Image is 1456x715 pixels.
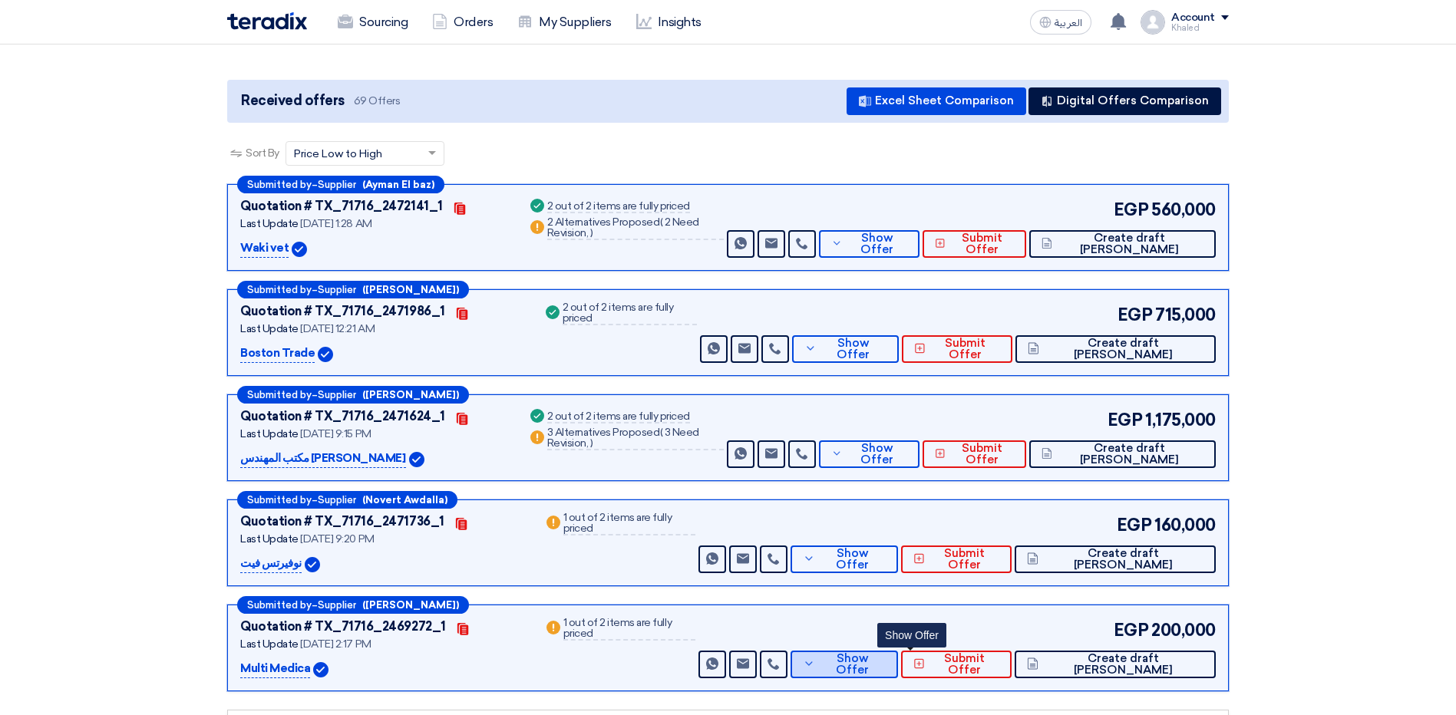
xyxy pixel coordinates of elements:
div: Quotation # TX_71716_2469272_1 [240,618,446,636]
div: 2 out of 2 items are fully priced [547,201,690,213]
b: ([PERSON_NAME]) [362,285,459,295]
button: Create draft [PERSON_NAME] [1015,335,1216,363]
button: Create draft [PERSON_NAME] [1015,651,1216,678]
div: Account [1171,12,1215,25]
span: Create draft [PERSON_NAME] [1056,232,1203,255]
span: Submitted by [247,495,312,505]
p: مكتب المهندس [PERSON_NAME] [240,450,406,468]
span: Supplier [318,285,356,295]
div: – [237,386,469,404]
span: Received offers [241,91,345,111]
button: Digital Offers Comparison [1028,87,1221,115]
span: Supplier [318,180,356,189]
b: (Novert Awdalla) [362,495,447,505]
span: Create draft [PERSON_NAME] [1042,548,1203,571]
p: نوفيرتس فيت [240,555,302,573]
span: Create draft [PERSON_NAME] [1042,653,1203,676]
p: Waki vet [240,239,289,258]
div: Khaled [1171,24,1229,32]
span: ( [660,216,663,229]
button: Show Offer [791,545,898,573]
img: profile_test.png [1141,10,1165,35]
span: Submit Offer [949,232,1015,255]
span: Submit Offer [929,653,1000,676]
div: – [237,596,469,614]
div: 1 out of 2 items are fully priced [563,618,696,641]
button: Show Offer [791,651,898,678]
button: Create draft [PERSON_NAME] [1029,230,1216,258]
span: 560,000 [1151,197,1216,222]
span: Submit Offer [929,338,1000,361]
div: 2 out of 2 items are fully priced [563,302,697,325]
div: Quotation # TX_71716_2472141_1 [240,197,443,216]
img: Teradix logo [227,12,307,30]
button: Show Offer [792,335,899,363]
span: Create draft [PERSON_NAME] [1056,443,1203,466]
img: Verified Account [409,452,424,467]
span: EGP [1114,618,1149,643]
span: 69 Offers [354,94,401,108]
span: Sort By [246,145,279,161]
span: Submitted by [247,600,312,610]
span: Last Update [240,427,299,440]
span: 3 Need Revision, [547,426,699,450]
span: Show Offer [819,548,886,571]
button: Submit Offer [901,651,1012,678]
button: Submit Offer [901,545,1012,573]
span: Last Update [240,532,299,545]
a: Sourcing [325,5,420,39]
div: 1 out of 2 items are fully priced [563,512,696,535]
span: ) [590,226,593,239]
div: 2 out of 2 items are fully priced [547,411,690,423]
span: 2 Need Revision, [547,216,699,239]
span: Supplier [318,495,356,505]
span: Last Update [240,322,299,335]
button: Submit Offer [902,335,1012,363]
button: Create draft [PERSON_NAME] [1029,440,1216,468]
span: Show Offer [820,338,887,361]
span: Supplier [318,600,356,610]
b: ([PERSON_NAME]) [362,390,459,400]
div: 2 Alternatives Proposed [547,217,725,240]
button: Submit Offer [923,440,1026,468]
span: Submitted by [247,285,312,295]
div: Quotation # TX_71716_2471986_1 [240,302,445,321]
img: Verified Account [292,242,307,257]
div: Quotation # TX_71716_2471736_1 [240,512,444,531]
div: – [237,281,469,298]
button: Create draft [PERSON_NAME] [1015,545,1216,573]
span: EGP [1117,512,1152,538]
span: Submit Offer [929,548,1000,571]
div: – [237,176,444,193]
span: Price Low to High [294,146,382,162]
span: EGP [1118,302,1153,328]
button: Show Offer [819,230,919,258]
p: Boston Trade [240,344,315,363]
span: العربية [1055,18,1082,28]
span: Last Update [240,638,299,651]
span: EGP [1108,407,1143,433]
a: My Suppliers [505,5,623,39]
p: Multi Medica [240,660,310,678]
span: Show Offer [847,232,907,255]
span: Last Update [240,217,299,230]
span: Submitted by [247,180,312,189]
span: ) [590,437,593,450]
button: Submit Offer [923,230,1026,258]
span: Show Offer [847,443,907,466]
span: 200,000 [1151,618,1216,643]
span: [DATE] 12:21 AM [300,322,375,335]
button: Excel Sheet Comparison [847,87,1026,115]
img: Verified Account [318,347,333,362]
button: Show Offer [819,440,919,468]
img: Verified Account [305,557,320,572]
div: – [237,491,457,509]
button: العربية [1030,10,1091,35]
span: Show Offer [819,653,886,676]
a: Orders [420,5,505,39]
img: Verified Account [313,662,329,677]
span: 1,175,000 [1145,407,1216,433]
span: Submitted by [247,390,312,400]
div: Show Offer [877,623,946,647]
span: [DATE] 9:20 PM [300,532,374,545]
